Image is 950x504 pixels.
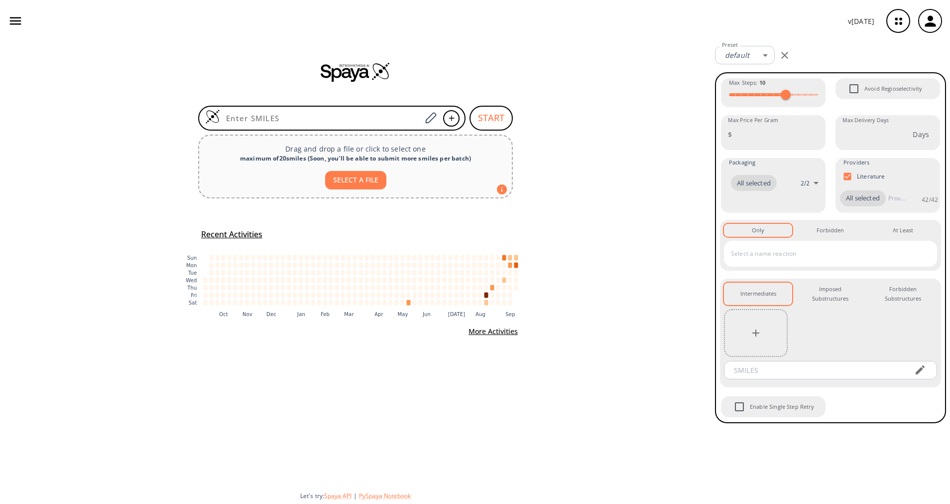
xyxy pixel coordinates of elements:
text: Tue [188,270,197,276]
label: Max Price Per Gram [728,117,778,124]
p: Literature [857,172,885,180]
text: Jan [297,311,305,317]
p: v [DATE] [848,16,874,26]
input: Enter SMILES [220,113,421,123]
text: Thu [187,285,197,291]
button: More Activities [465,323,522,341]
span: | [352,492,359,500]
button: Forbidden [796,224,864,237]
input: Provider name [886,190,908,206]
text: Oct [219,311,228,317]
button: At Least [869,224,937,237]
g: x-axis tick label [219,311,515,317]
label: Max Delivery Days [842,117,889,124]
button: Only [724,224,792,237]
div: maximum of 20 smiles ( Soon, you'll be able to submit more smiles per batch ) [207,154,504,163]
p: $ [728,129,732,140]
text: Sat [189,300,197,306]
text: Mar [344,311,354,317]
text: Dec [266,311,276,317]
p: 42 / 42 [922,195,938,204]
button: START [470,106,513,131]
span: Providers [843,158,869,167]
p: Drag and drop a file or click to select one [207,144,504,154]
text: Fri [191,293,197,298]
g: y-axis tick label [186,255,197,306]
text: Aug [475,311,485,317]
div: Forbidden Substructures [877,285,929,303]
div: Imposed Substructures [804,285,856,303]
button: Imposed Substructures [796,283,864,305]
div: Only [752,226,764,235]
div: When Single Step Retry is enabled, if no route is found during retrosynthesis, a retry is trigger... [720,395,827,418]
span: Avoid Regioselectivity [864,84,922,93]
button: SELECT A FILE [325,171,386,189]
div: Forbidden [817,226,844,235]
span: All selected [731,178,777,188]
text: Feb [321,311,330,317]
text: Jun [422,311,431,317]
text: May [397,311,408,317]
input: SMILES [727,361,906,379]
span: Enable Single Step Retry [750,402,815,411]
text: Sun [187,255,197,261]
button: Forbidden Substructures [869,283,937,305]
p: 2 / 2 [801,179,810,187]
em: default [725,50,749,60]
span: Enable Single Step Retry [729,396,750,417]
button: Recent Activities [197,226,266,243]
g: cell [204,255,518,305]
strong: 10 [759,79,765,86]
text: [DATE] [448,311,466,317]
span: All selected [840,193,886,203]
div: Intermediates [740,289,776,298]
span: Avoid Regioselectivity [843,78,864,99]
button: PySpaya Notebook [359,492,411,500]
text: Apr [374,311,383,317]
text: Mon [186,263,197,268]
p: Days [913,129,929,140]
div: At Least [893,226,913,235]
button: Spaya API [324,492,352,500]
img: Logo Spaya [205,109,220,124]
input: Select a name reaction [728,246,918,262]
div: Let's try: [300,492,707,500]
span: Max Steps : [729,78,765,87]
text: Wed [186,278,197,283]
text: Sep [505,311,515,317]
span: Packaging [729,158,755,167]
button: Intermediates [724,283,792,305]
text: Nov [242,311,252,317]
label: Preset [722,41,738,49]
h5: Recent Activities [201,229,262,240]
img: Spaya logo [321,62,390,82]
